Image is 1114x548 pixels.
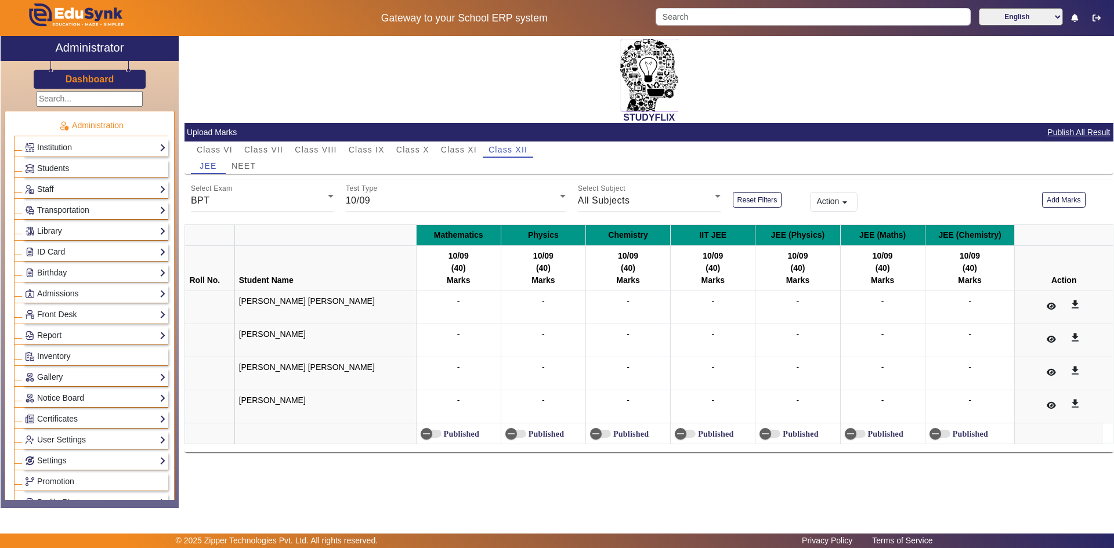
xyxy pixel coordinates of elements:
[59,121,69,131] img: Administration.png
[797,296,800,306] span: -
[542,329,545,339] span: -
[711,395,714,405] span: -
[759,274,835,286] div: Marks
[925,246,1015,291] th: 10/09
[950,429,988,439] label: Published
[234,324,416,357] td: [PERSON_NAME]
[232,162,256,170] span: NEET
[26,477,34,486] img: Branchoperations.png
[925,225,1015,246] th: JEE (Chemistry)
[416,225,501,246] th: Mathematics
[711,329,714,339] span: -
[1069,299,1081,310] mat-icon: get_app
[627,296,630,306] span: -
[780,429,818,439] label: Published
[1069,332,1081,343] mat-icon: get_app
[442,429,479,439] label: Published
[611,429,649,439] label: Published
[37,351,71,361] span: Inventory
[185,112,1113,123] h2: STUDYFLIX
[191,195,210,205] span: BPT
[696,429,733,439] label: Published
[421,274,497,286] div: Marks
[234,357,416,390] td: [PERSON_NAME] [PERSON_NAME]
[839,197,851,208] mat-icon: arrow_drop_down
[675,274,751,286] div: Marks
[25,162,166,175] a: Students
[505,274,581,286] div: Marks
[929,274,1011,286] div: Marks
[759,262,835,274] div: (40)
[244,146,283,154] span: Class VII
[1042,192,1086,208] button: Add Marks
[185,246,234,291] th: Roll No.
[627,395,630,405] span: -
[578,195,630,205] span: All Subjects
[66,74,114,85] h3: Dashboard
[840,225,925,246] th: JEE (Maths)
[346,185,378,193] mat-label: Test Type
[671,225,755,246] th: IIT JEE
[711,362,714,372] span: -
[881,296,884,306] span: -
[711,296,714,306] span: -
[26,164,34,173] img: Students.png
[840,246,925,291] th: 10/09
[25,350,166,363] a: Inventory
[1069,398,1081,409] mat-icon: get_app
[234,246,416,291] th: Student Name
[37,164,69,173] span: Students
[234,390,416,423] td: [PERSON_NAME]
[968,395,971,405] span: -
[505,262,581,274] div: (40)
[396,146,429,154] span: Class X
[796,533,858,548] a: Privacy Policy
[1046,125,1111,140] button: Publish All Result
[590,274,666,286] div: Marks
[421,262,497,274] div: (40)
[197,146,233,154] span: Class VI
[590,262,666,274] div: (40)
[346,195,371,205] span: 10/09
[881,395,884,405] span: -
[14,119,168,132] p: Administration
[1069,365,1081,376] mat-icon: get_app
[627,329,630,339] span: -
[866,533,938,548] a: Terms of Service
[620,39,678,112] img: 2da83ddf-6089-4dce-a9e2-416746467bdd
[457,362,460,372] span: -
[881,329,884,339] span: -
[542,362,545,372] span: -
[733,192,782,208] button: Reset Filters
[797,329,800,339] span: -
[295,146,337,154] span: Class VIII
[1,36,179,61] a: Administrator
[542,296,545,306] span: -
[542,395,545,405] span: -
[797,362,800,372] span: -
[349,146,385,154] span: Class IX
[25,475,166,488] a: Promotion
[501,225,585,246] th: Physics
[37,477,74,486] span: Promotion
[810,192,858,212] button: Action
[526,429,564,439] label: Published
[489,146,527,154] span: Class XII
[441,146,477,154] span: Class XI
[26,352,34,361] img: Inventory.png
[176,535,378,547] p: © 2025 Zipper Technologies Pvt. Ltd. All rights reserved.
[457,395,460,405] span: -
[755,225,840,246] th: JEE (Physics)
[191,185,232,193] mat-label: Select Exam
[501,246,585,291] th: 10/09
[285,12,643,24] h5: Gateway to your School ERP system
[457,296,460,306] span: -
[56,41,124,55] h2: Administrator
[65,73,115,85] a: Dashboard
[755,246,840,291] th: 10/09
[585,246,670,291] th: 10/09
[929,262,1011,274] div: (40)
[578,185,625,193] mat-label: Select Subject
[656,8,970,26] input: Search
[671,246,755,291] th: 10/09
